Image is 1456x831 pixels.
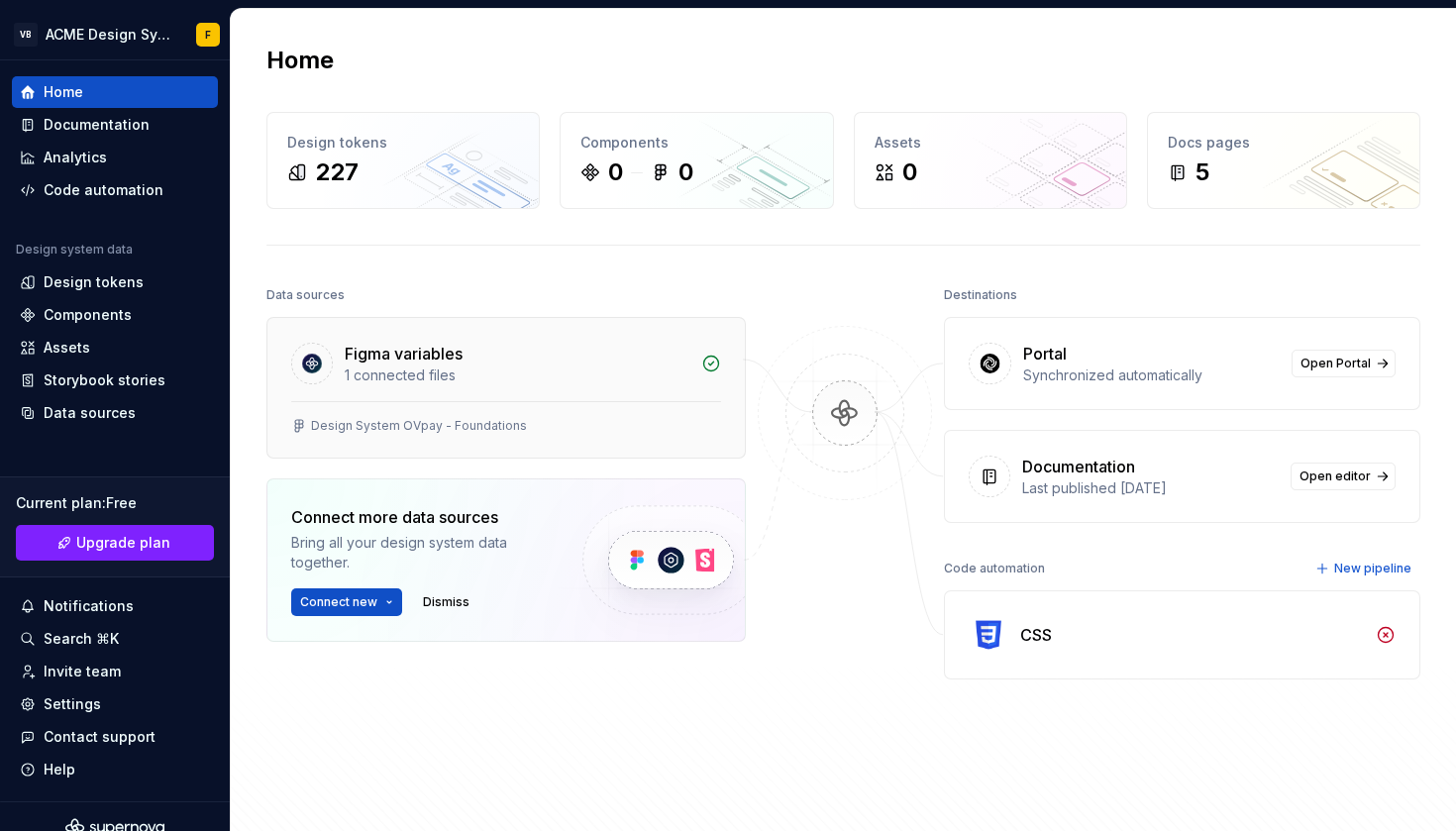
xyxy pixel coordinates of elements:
[44,338,90,358] div: Assets
[875,133,1106,153] div: Assets
[44,272,144,292] div: Design tokens
[12,754,218,785] button: Help
[44,760,75,779] div: Help
[12,623,218,655] button: Search ⌘K
[12,364,218,396] a: Storybook stories
[944,281,1017,309] div: Destinations
[12,174,218,206] a: Code automation
[266,112,540,209] a: Design tokens227
[44,148,107,167] div: Analytics
[1292,350,1396,377] a: Open Portal
[76,533,170,553] span: Upgrade plan
[414,588,478,616] button: Dismiss
[12,721,218,753] button: Contact support
[315,156,359,188] div: 227
[44,694,101,714] div: Settings
[12,76,218,108] a: Home
[44,629,119,649] div: Search ⌘K
[12,590,218,622] button: Notifications
[1300,356,1371,371] span: Open Portal
[12,266,218,298] a: Design tokens
[44,403,136,423] div: Data sources
[44,596,134,616] div: Notifications
[44,370,165,390] div: Storybook stories
[291,505,549,529] div: Connect more data sources
[44,82,83,102] div: Home
[12,656,218,687] a: Invite team
[423,594,469,610] span: Dismiss
[12,299,218,331] a: Components
[12,397,218,429] a: Data sources
[1196,156,1209,188] div: 5
[1300,468,1371,484] span: Open editor
[1291,463,1396,490] a: Open editor
[205,27,211,43] div: F
[300,594,377,610] span: Connect new
[4,13,226,55] button: VBACME Design SystemF
[1023,365,1280,385] div: Synchronized automatically
[266,281,345,309] div: Data sources
[44,180,163,200] div: Code automation
[16,493,214,513] div: Current plan : Free
[1168,133,1400,153] div: Docs pages
[291,533,549,572] div: Bring all your design system data together.
[1309,555,1420,582] button: New pipeline
[345,342,463,365] div: Figma variables
[311,418,527,434] div: Design System OVpay - Foundations
[1022,478,1279,498] div: Last published [DATE]
[44,305,132,325] div: Components
[16,242,133,258] div: Design system data
[12,688,218,720] a: Settings
[12,332,218,364] a: Assets
[14,23,38,47] div: VB
[608,156,623,188] div: 0
[46,25,172,45] div: ACME Design System
[44,115,150,135] div: Documentation
[44,662,121,681] div: Invite team
[12,109,218,141] a: Documentation
[266,45,334,76] h2: Home
[1334,561,1411,576] span: New pipeline
[1020,623,1052,647] div: CSS
[1023,342,1067,365] div: Portal
[1022,455,1135,478] div: Documentation
[854,112,1127,209] a: Assets0
[560,112,833,209] a: Components00
[16,525,214,561] button: Upgrade plan
[266,317,746,459] a: Figma variables1 connected filesDesign System OVpay - Foundations
[944,555,1045,582] div: Code automation
[902,156,917,188] div: 0
[291,588,402,616] button: Connect new
[44,727,156,747] div: Contact support
[678,156,693,188] div: 0
[1147,112,1420,209] a: Docs pages5
[287,133,519,153] div: Design tokens
[12,142,218,173] a: Analytics
[345,365,689,385] div: 1 connected files
[580,133,812,153] div: Components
